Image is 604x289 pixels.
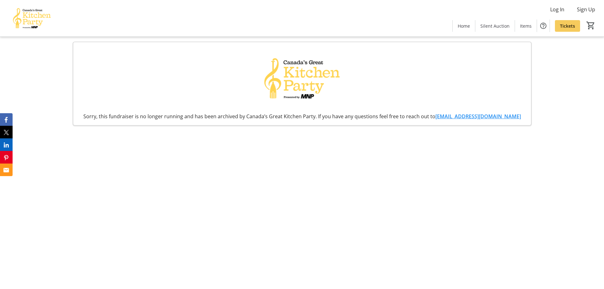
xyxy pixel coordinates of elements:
[585,20,596,31] button: Cart
[520,23,532,29] span: Items
[4,3,60,34] img: Canada’s Great Kitchen Party's Logo
[555,20,580,32] a: Tickets
[577,6,595,13] span: Sign Up
[572,4,600,14] button: Sign Up
[480,23,510,29] span: Silent Auction
[475,20,515,32] a: Silent Auction
[246,47,358,110] img: Canada’s Great Kitchen Party logo
[537,19,550,32] button: Help
[545,4,569,14] button: Log In
[458,23,470,29] span: Home
[550,6,564,13] span: Log In
[515,20,537,32] a: Items
[560,23,575,29] span: Tickets
[78,113,526,120] div: Sorry, this fundraiser is no longer running and has been archived by Canada’s Great Kitchen Party...
[435,113,521,120] a: [EMAIL_ADDRESS][DOMAIN_NAME]
[453,20,475,32] a: Home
